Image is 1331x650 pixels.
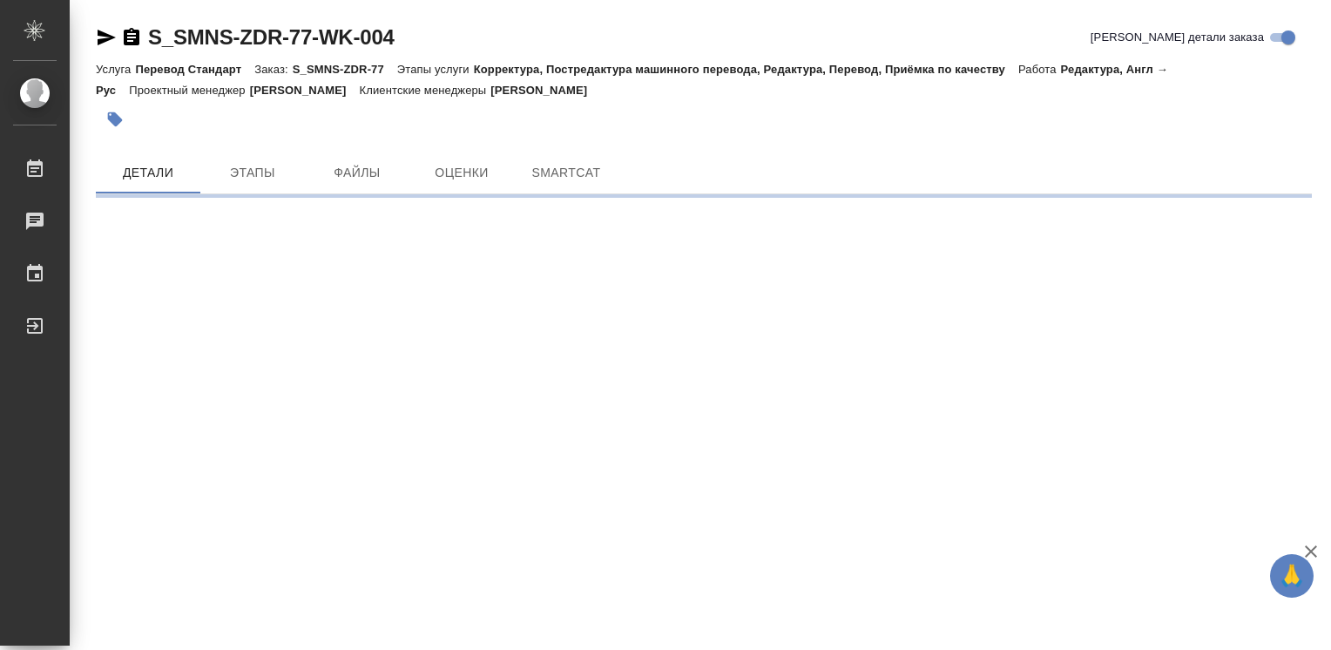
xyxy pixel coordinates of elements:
span: 🙏 [1277,558,1307,594]
button: Скопировать ссылку [121,27,142,48]
p: Перевод Стандарт [135,63,254,76]
p: [PERSON_NAME] [250,84,360,97]
p: Проектный менеджер [129,84,249,97]
p: [PERSON_NAME] [490,84,600,97]
button: Добавить тэг [96,100,134,139]
p: Этапы услуги [397,63,474,76]
span: Детали [106,162,190,184]
p: Заказ: [254,63,292,76]
button: 🙏 [1270,554,1314,598]
span: [PERSON_NAME] детали заказа [1091,29,1264,46]
p: Клиентские менеджеры [360,84,491,97]
span: Этапы [211,162,294,184]
a: S_SMNS-ZDR-77-WK-004 [148,25,395,49]
p: Корректура, Постредактура машинного перевода, Редактура, Перевод, Приёмка по качеству [474,63,1018,76]
p: Услуга [96,63,135,76]
span: Файлы [315,162,399,184]
p: Работа [1018,63,1061,76]
button: Скопировать ссылку для ЯМессенджера [96,27,117,48]
span: Оценки [420,162,503,184]
p: S_SMNS-ZDR-77 [293,63,397,76]
span: SmartCat [524,162,608,184]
